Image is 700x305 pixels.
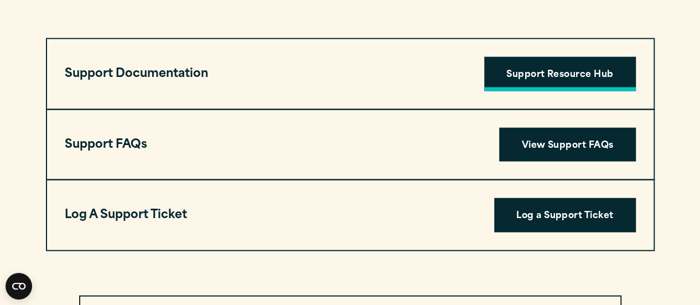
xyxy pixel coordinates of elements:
a: View Support FAQs [499,128,635,162]
h3: Log A Support Ticket [65,205,187,226]
h3: Support FAQs [65,135,147,156]
h3: Support Documentation [65,64,208,85]
a: Log a Support Ticket [494,198,636,232]
a: Support Resource Hub [484,57,636,91]
button: Open CMP widget [6,273,32,299]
